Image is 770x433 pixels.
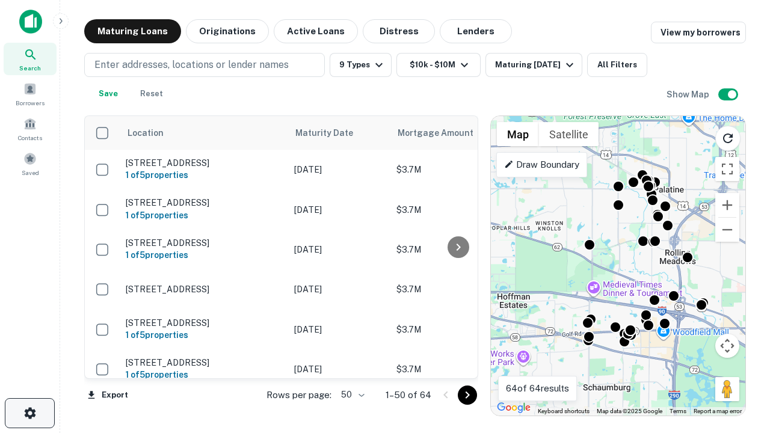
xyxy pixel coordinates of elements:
[84,386,131,404] button: Export
[715,377,739,401] button: Drag Pegman onto the map to open Street View
[19,10,42,34] img: capitalize-icon.png
[440,19,512,43] button: Lenders
[84,53,325,77] button: Enter addresses, locations or lender names
[651,22,746,43] a: View my borrowers
[4,147,57,180] a: Saved
[396,243,517,256] p: $3.7M
[396,163,517,176] p: $3.7M
[294,363,384,376] p: [DATE]
[336,386,366,404] div: 50
[294,323,384,336] p: [DATE]
[390,116,523,150] th: Mortgage Amount
[126,248,282,262] h6: 1 of 5 properties
[670,408,686,414] a: Terms (opens in new tab)
[126,284,282,295] p: [STREET_ADDRESS]
[294,243,384,256] p: [DATE]
[16,98,45,108] span: Borrowers
[538,407,590,416] button: Keyboard shortcuts
[715,157,739,181] button: Toggle fullscreen view
[288,116,390,150] th: Maturity Date
[396,53,481,77] button: $10k - $10M
[186,19,269,43] button: Originations
[539,122,599,146] button: Show satellite imagery
[495,58,577,72] div: Maturing [DATE]
[4,112,57,145] a: Contacts
[504,158,579,172] p: Draw Boundary
[120,116,288,150] th: Location
[363,19,435,43] button: Distress
[274,19,358,43] button: Active Loans
[715,126,741,151] button: Reload search area
[506,381,569,396] p: 64 of 64 results
[4,78,57,110] a: Borrowers
[132,82,171,106] button: Reset
[497,122,539,146] button: Show street map
[398,126,489,140] span: Mortgage Amount
[295,126,369,140] span: Maturity Date
[396,283,517,296] p: $3.7M
[22,168,39,177] span: Saved
[715,193,739,217] button: Zoom in
[126,357,282,368] p: [STREET_ADDRESS]
[491,116,745,416] div: 0 0
[126,328,282,342] h6: 1 of 5 properties
[396,203,517,216] p: $3.7M
[126,238,282,248] p: [STREET_ADDRESS]
[587,53,647,77] button: All Filters
[485,53,582,77] button: Maturing [DATE]
[127,126,164,140] span: Location
[667,88,711,101] h6: Show Map
[294,203,384,216] p: [DATE]
[396,323,517,336] p: $3.7M
[19,63,41,73] span: Search
[126,197,282,208] p: [STREET_ADDRESS]
[715,218,739,242] button: Zoom out
[710,298,770,356] iframe: Chat Widget
[266,388,331,402] p: Rows per page:
[126,168,282,182] h6: 1 of 5 properties
[89,82,128,106] button: Save your search to get updates of matches that match your search criteria.
[494,400,534,416] a: Open this area in Google Maps (opens a new window)
[126,209,282,222] h6: 1 of 5 properties
[494,400,534,416] img: Google
[94,58,289,72] p: Enter addresses, locations or lender names
[294,283,384,296] p: [DATE]
[126,368,282,381] h6: 1 of 5 properties
[694,408,742,414] a: Report a map error
[4,43,57,75] a: Search
[126,318,282,328] p: [STREET_ADDRESS]
[597,408,662,414] span: Map data ©2025 Google
[294,163,384,176] p: [DATE]
[396,363,517,376] p: $3.7M
[126,158,282,168] p: [STREET_ADDRESS]
[386,388,431,402] p: 1–50 of 64
[330,53,392,77] button: 9 Types
[84,19,181,43] button: Maturing Loans
[18,133,42,143] span: Contacts
[458,385,477,405] button: Go to next page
